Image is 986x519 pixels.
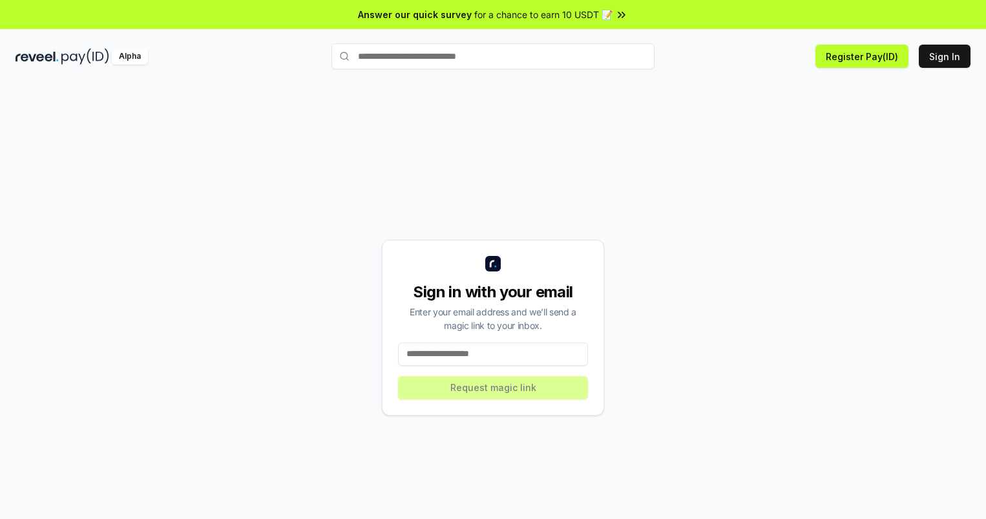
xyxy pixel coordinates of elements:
div: Enter your email address and we’ll send a magic link to your inbox. [398,305,588,332]
img: pay_id [61,48,109,65]
img: logo_small [485,256,501,271]
span: Answer our quick survey [358,8,472,21]
button: Sign In [919,45,970,68]
div: Alpha [112,48,148,65]
span: for a chance to earn 10 USDT 📝 [474,8,613,21]
div: Sign in with your email [398,282,588,302]
button: Register Pay(ID) [815,45,908,68]
img: reveel_dark [16,48,59,65]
